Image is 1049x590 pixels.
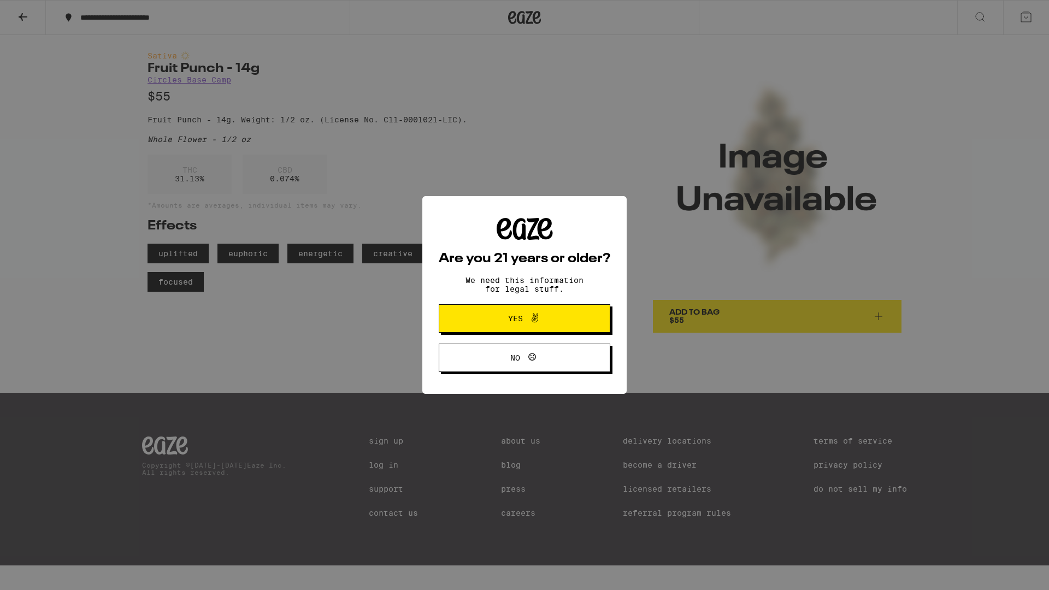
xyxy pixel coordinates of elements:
[439,304,610,333] button: Yes
[508,315,523,322] span: Yes
[456,276,593,293] p: We need this information for legal stuff.
[439,252,610,265] h2: Are you 21 years or older?
[981,557,1038,585] iframe: Opens a widget where you can find more information
[439,344,610,372] button: No
[510,354,520,362] span: No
